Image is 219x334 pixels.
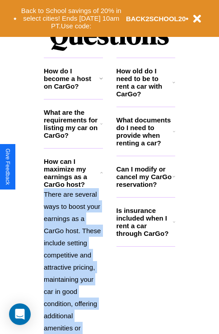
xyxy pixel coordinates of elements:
[9,303,31,325] div: Open Intercom Messenger
[116,207,173,237] h3: Is insurance included when I rent a car through CarGo?
[126,15,186,23] b: BACK2SCHOOL20
[17,5,126,32] button: Back to School savings of 20% in select cities! Ends [DATE] 10am PT.Use code:
[116,165,172,188] h3: Can I modify or cancel my CarGo reservation?
[116,67,173,98] h3: How old do I need to be to rent a car with CarGo?
[44,108,100,139] h3: What are the requirements for listing my car on CarGo?
[44,158,100,188] h3: How can I maximize my earnings as a CarGo host?
[44,67,99,90] h3: How do I become a host on CarGo?
[116,116,173,147] h3: What documents do I need to provide when renting a car?
[5,149,11,185] div: Give Feedback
